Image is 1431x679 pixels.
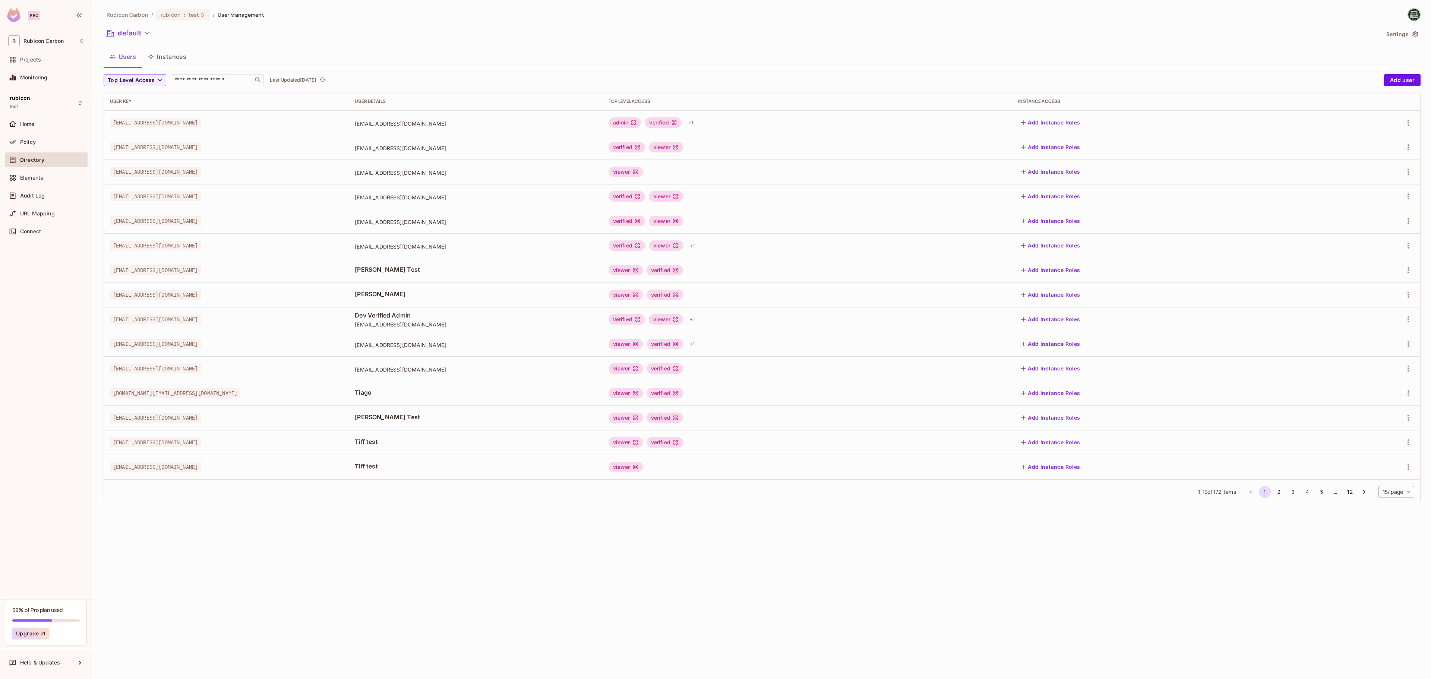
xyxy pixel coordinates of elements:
[355,194,596,201] span: [EMAIL_ADDRESS][DOMAIN_NAME]
[1018,141,1083,153] button: Add Instance Roles
[107,11,148,18] span: the active workspace
[355,169,596,176] span: [EMAIL_ADDRESS][DOMAIN_NAME]
[1018,387,1083,399] button: Add Instance Roles
[355,311,596,319] span: Dev Verified Admin
[687,313,698,325] div: + 1
[609,339,643,349] div: viewer
[270,77,316,83] p: Last Updated [DATE]
[355,341,596,348] span: [EMAIL_ADDRESS][DOMAIN_NAME]
[8,35,20,46] span: R
[110,216,201,226] span: [EMAIL_ADDRESS][DOMAIN_NAME]
[10,104,18,110] span: test
[609,167,643,177] div: viewer
[1018,436,1083,448] button: Add Instance Roles
[213,11,215,18] li: /
[110,438,201,447] span: [EMAIL_ADDRESS][DOMAIN_NAME]
[161,11,181,18] span: rubicon
[687,338,698,350] div: + 1
[355,321,596,328] span: [EMAIL_ADDRESS][DOMAIN_NAME]
[1287,486,1299,498] button: Go to page 3
[1301,486,1313,498] button: Go to page 4
[355,98,596,104] div: User Details
[649,142,683,152] div: viewer
[110,339,201,349] span: [EMAIL_ADDRESS][DOMAIN_NAME]
[108,76,155,85] span: Top Level Access
[1018,240,1083,252] button: Add Instance Roles
[1344,486,1356,498] button: Go to page 12
[318,76,327,85] button: refresh
[110,265,201,275] span: [EMAIL_ADDRESS][DOMAIN_NAME]
[609,240,645,251] div: verified
[20,157,44,163] span: Directory
[110,462,201,472] span: [EMAIL_ADDRESS][DOMAIN_NAME]
[1358,486,1370,498] button: Go to next page
[319,76,326,84] span: refresh
[1018,264,1083,276] button: Add Instance Roles
[23,38,64,44] span: Workspace: Rubicon Carbon
[355,218,596,225] span: [EMAIL_ADDRESS][DOMAIN_NAME]
[20,139,36,145] span: Policy
[183,12,186,18] span: :
[12,606,63,613] div: 59% of Pro plan used
[609,462,643,472] div: viewer
[609,437,643,448] div: viewer
[609,191,645,202] div: verified
[20,211,55,217] span: URL Mapping
[649,240,683,251] div: viewer
[110,167,201,177] span: [EMAIL_ADDRESS][DOMAIN_NAME]
[1018,166,1083,178] button: Add Instance Roles
[1244,486,1371,498] nav: pagination navigation
[110,413,201,423] span: [EMAIL_ADDRESS][DOMAIN_NAME]
[7,8,20,22] img: SReyMgAAAABJRU5ErkJggg==
[218,11,264,18] span: User Management
[355,145,596,152] span: [EMAIL_ADDRESS][DOMAIN_NAME]
[1383,28,1421,40] button: Settings
[647,437,683,448] div: verified
[355,120,596,127] span: [EMAIL_ADDRESS][DOMAIN_NAME]
[355,290,596,298] span: [PERSON_NAME]
[104,47,142,66] button: Users
[685,117,696,129] div: + 1
[1330,488,1342,496] div: …
[104,74,166,86] button: Top Level Access
[110,290,201,300] span: [EMAIL_ADDRESS][DOMAIN_NAME]
[355,413,596,421] span: [PERSON_NAME] Test
[649,314,683,325] div: viewer
[1408,9,1420,21] img: Keith Hudson
[110,98,343,104] div: User Key
[609,413,643,423] div: viewer
[609,314,645,325] div: verified
[20,660,60,666] span: Help & Updates
[1018,461,1083,473] button: Add Instance Roles
[609,117,641,128] div: admin
[316,76,327,85] span: Click to refresh data
[355,243,596,250] span: [EMAIL_ADDRESS][DOMAIN_NAME]
[647,339,683,349] div: verified
[1018,338,1083,350] button: Add Instance Roles
[110,142,201,152] span: [EMAIL_ADDRESS][DOMAIN_NAME]
[20,228,41,234] span: Connect
[609,216,645,226] div: verified
[647,388,683,398] div: verified
[189,11,199,18] span: test
[355,388,596,397] span: Tiago
[20,57,41,63] span: Projects
[110,241,201,250] span: [EMAIL_ADDRESS][DOMAIN_NAME]
[110,315,201,324] span: [EMAIL_ADDRESS][DOMAIN_NAME]
[355,366,596,373] span: [EMAIL_ADDRESS][DOMAIN_NAME]
[1018,98,1317,104] div: Instance Access
[1273,486,1285,498] button: Go to page 2
[1384,74,1421,86] button: Add user
[110,388,240,398] span: [DOMAIN_NAME][EMAIL_ADDRESS][DOMAIN_NAME]
[647,290,683,300] div: verified
[20,175,43,181] span: Elements
[355,265,596,274] span: [PERSON_NAME] Test
[1259,486,1271,498] button: page 1
[20,75,48,80] span: Monitoring
[1378,486,1414,498] div: 15 / page
[151,11,153,18] li: /
[647,363,683,374] div: verified
[1315,486,1327,498] button: Go to page 5
[687,240,698,252] div: + 1
[647,413,683,423] div: verified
